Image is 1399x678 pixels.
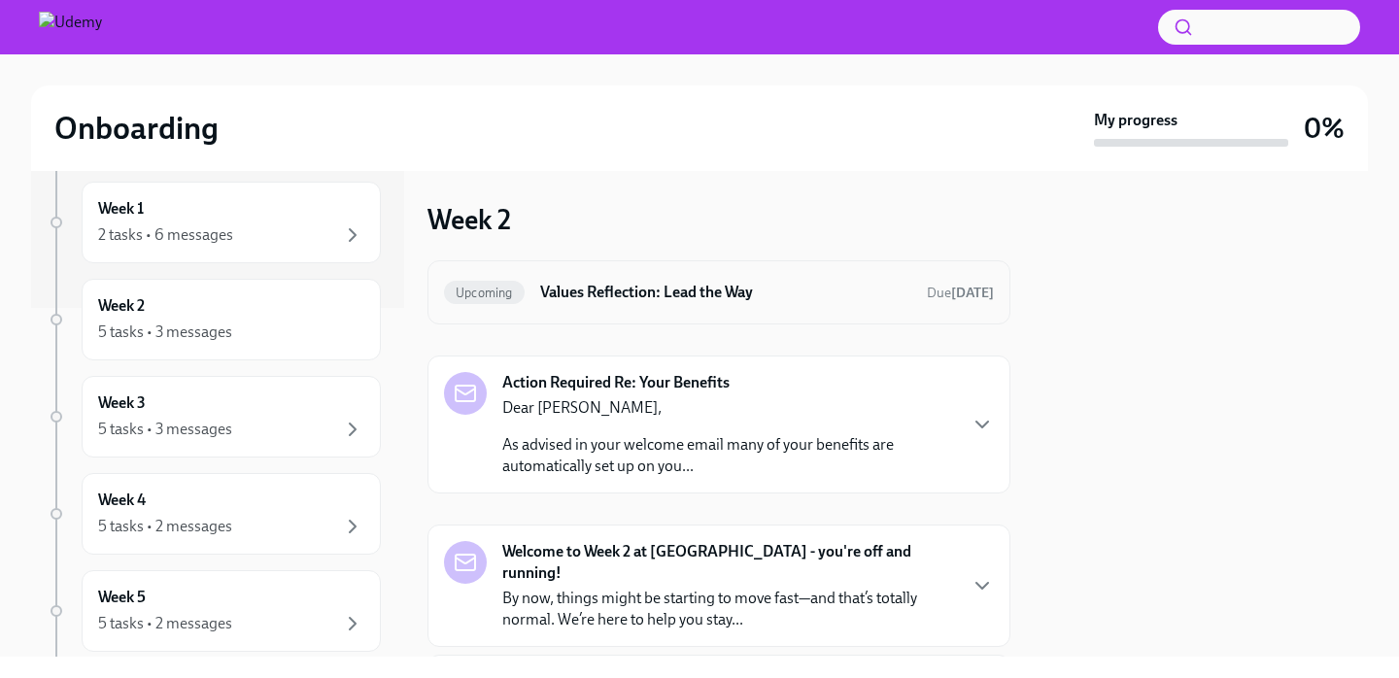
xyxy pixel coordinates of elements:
span: September 17th, 2025 06:30 [927,284,994,302]
h6: Week 2 [98,295,145,317]
h6: Week 5 [98,587,146,608]
h2: Onboarding [54,109,219,148]
span: Upcoming [444,286,525,300]
img: Udemy [39,12,102,43]
div: 5 tasks • 2 messages [98,613,232,634]
div: 5 tasks • 3 messages [98,322,232,343]
span: Due [927,285,994,301]
strong: [DATE] [951,285,994,301]
h6: Week 4 [98,490,146,511]
strong: Welcome to Week 2 at [GEOGRAPHIC_DATA] - you're off and running! [502,541,955,584]
div: 5 tasks • 3 messages [98,419,232,440]
h6: Values Reflection: Lead the Way [540,282,911,303]
div: 2 tasks • 6 messages [98,224,233,246]
p: Dear [PERSON_NAME], [502,397,955,419]
h6: Week 1 [98,198,144,220]
p: As advised in your welcome email many of your benefits are automatically set up on you... [502,434,955,477]
h3: 0% [1304,111,1345,146]
div: 5 tasks • 2 messages [98,516,232,537]
a: Week 45 tasks • 2 messages [47,473,381,555]
a: UpcomingValues Reflection: Lead the WayDue[DATE] [444,277,994,308]
strong: Action Required Re: Your Benefits [502,372,730,393]
a: Week 12 tasks • 6 messages [47,182,381,263]
h3: Week 2 [427,202,511,237]
a: Week 55 tasks • 2 messages [47,570,381,652]
p: By now, things might be starting to move fast—and that’s totally normal. We’re here to help you s... [502,588,955,630]
h6: Week 3 [98,392,146,414]
strong: My progress [1094,110,1177,131]
a: Week 25 tasks • 3 messages [47,279,381,360]
a: Week 35 tasks • 3 messages [47,376,381,458]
